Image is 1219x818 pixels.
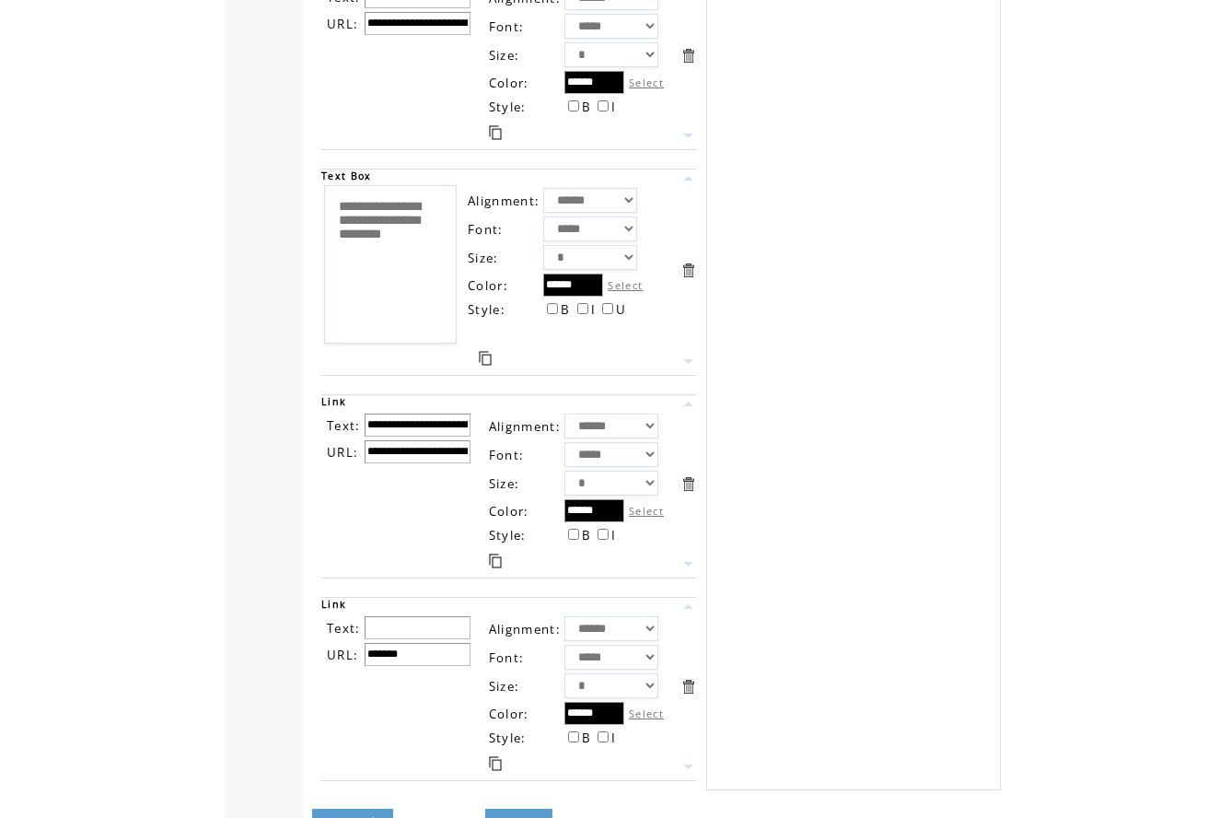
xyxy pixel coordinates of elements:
[489,730,527,746] span: Style:
[616,301,626,318] span: U
[327,16,358,32] span: URL:
[489,756,502,771] a: Duplicate this item
[679,47,697,64] a: Delete this item
[468,193,540,209] span: Alignment:
[582,527,591,543] span: B
[468,301,505,318] span: Style:
[327,647,358,663] span: URL:
[327,417,361,434] span: Text:
[591,301,596,318] span: I
[679,758,697,776] a: Move this item down
[561,301,570,318] span: B
[321,598,346,611] span: Link
[629,504,664,518] label: Select
[629,76,664,89] label: Select
[629,707,664,720] label: Select
[489,621,561,637] span: Alignment:
[679,127,697,145] a: Move this item down
[679,475,697,493] a: Delete this item
[679,353,697,370] a: Move this item down
[468,250,499,266] span: Size:
[582,730,591,746] span: B
[489,447,525,463] span: Font:
[479,351,492,366] a: Duplicate this item
[489,554,502,568] a: Duplicate this item
[489,75,529,91] span: Color:
[489,649,525,666] span: Font:
[608,278,643,292] label: Select
[489,418,561,435] span: Alignment:
[489,706,529,722] span: Color:
[321,395,346,408] span: Link
[489,678,520,695] span: Size:
[679,395,697,413] a: Move this item up
[679,678,697,695] a: Delete this item
[489,503,529,520] span: Color:
[489,475,520,492] span: Size:
[489,18,525,35] span: Font:
[679,169,697,187] a: Move this item up
[327,444,358,461] span: URL:
[489,125,502,140] a: Duplicate this item
[679,598,697,615] a: Move this item up
[679,262,697,279] a: Delete this item
[611,527,616,543] span: I
[489,47,520,64] span: Size:
[321,169,372,182] span: Text Box
[468,277,508,294] span: Color:
[611,99,616,115] span: I
[611,730,616,746] span: I
[582,99,591,115] span: B
[489,99,527,115] span: Style:
[327,620,361,637] span: Text:
[679,555,697,573] a: Move this item down
[468,221,504,238] span: Font:
[489,527,527,543] span: Style:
